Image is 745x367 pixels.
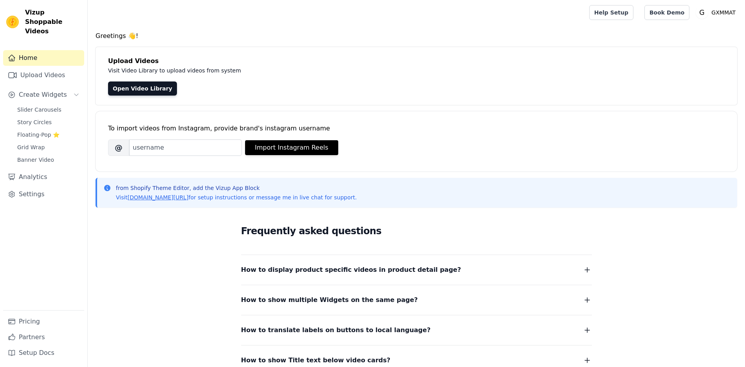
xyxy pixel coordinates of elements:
button: How to show Title text below video cards? [241,355,592,366]
p: from Shopify Theme Editor, add the Vizup App Block [116,184,357,192]
text: G [700,9,705,16]
span: Vizup Shoppable Videos [25,8,81,36]
button: G GXMMAT [696,5,739,20]
button: How to translate labels on buttons to local language? [241,325,592,336]
p: Visit Video Library to upload videos from system [108,66,459,75]
span: Slider Carousels [17,106,61,114]
a: Pricing [3,314,84,329]
a: Home [3,50,84,66]
a: Analytics [3,169,84,185]
span: How to show multiple Widgets on the same page? [241,295,418,306]
a: Partners [3,329,84,345]
span: Story Circles [17,118,52,126]
span: How to display product specific videos in product detail page? [241,264,461,275]
h4: Upload Videos [108,56,725,66]
span: How to show Title text below video cards? [241,355,391,366]
a: Grid Wrap [13,142,84,153]
img: Vizup [6,16,19,28]
button: How to show multiple Widgets on the same page? [241,295,592,306]
a: Slider Carousels [13,104,84,115]
a: Floating-Pop ⭐ [13,129,84,140]
span: Create Widgets [19,90,67,99]
a: Book Demo [644,5,689,20]
a: [DOMAIN_NAME][URL] [128,194,189,201]
p: Visit for setup instructions or message me in live chat for support. [116,193,357,201]
a: Open Video Library [108,81,177,96]
span: Floating-Pop ⭐ [17,131,60,139]
button: Import Instagram Reels [245,140,338,155]
button: How to display product specific videos in product detail page? [241,264,592,275]
span: Grid Wrap [17,143,45,151]
p: GXMMAT [708,5,739,20]
a: Settings [3,186,84,202]
span: How to translate labels on buttons to local language? [241,325,431,336]
a: Help Setup [589,5,633,20]
a: Story Circles [13,117,84,128]
a: Upload Videos [3,67,84,83]
a: Banner Video [13,154,84,165]
span: Banner Video [17,156,54,164]
a: Setup Docs [3,345,84,361]
h4: Greetings 👋! [96,31,737,41]
h2: Frequently asked questions [241,223,592,239]
div: To import videos from Instagram, provide brand's instagram username [108,124,725,133]
button: Create Widgets [3,87,84,103]
span: @ [108,139,129,156]
input: username [129,139,242,156]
